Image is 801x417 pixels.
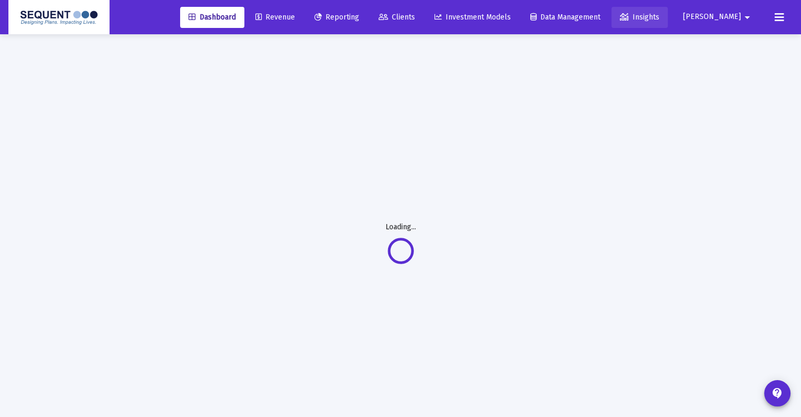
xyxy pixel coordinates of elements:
span: Data Management [530,13,600,22]
a: Revenue [247,7,303,28]
span: Investment Models [434,13,511,22]
img: Dashboard [16,7,102,28]
mat-icon: arrow_drop_down [741,7,754,28]
button: [PERSON_NAME] [670,6,766,27]
a: Investment Models [426,7,519,28]
a: Data Management [522,7,609,28]
span: Clients [379,13,415,22]
a: Clients [370,7,423,28]
span: Insights [620,13,659,22]
span: [PERSON_NAME] [683,13,741,22]
span: Dashboard [189,13,236,22]
a: Reporting [306,7,368,28]
mat-icon: contact_support [771,387,784,400]
span: Revenue [255,13,295,22]
a: Insights [611,7,668,28]
a: Dashboard [180,7,244,28]
span: Reporting [314,13,359,22]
